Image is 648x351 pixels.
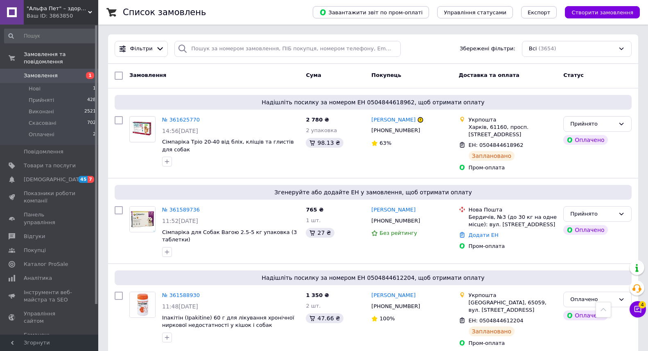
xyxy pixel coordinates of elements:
[469,164,557,171] div: Пром-оплата
[469,214,557,228] div: Бердичів, №3 (до 30 кг на одне місце): вул. [STREET_ADDRESS]
[162,303,198,310] span: 11:48[DATE]
[24,162,76,169] span: Товари та послуги
[469,326,515,336] div: Заплановано
[118,274,628,282] span: Надішліть посилку за номером ЕН 0504844612204, щоб отримати оплату
[24,274,52,282] span: Аналітика
[129,72,166,78] span: Замовлення
[130,207,155,232] img: Фото товару
[370,301,422,312] div: [PHONE_NUMBER]
[24,190,76,205] span: Показники роботи компанії
[469,151,515,161] div: Заплановано
[87,97,96,104] span: 428
[469,116,557,124] div: Укрпошта
[162,207,200,213] a: № 361589736
[130,121,155,137] img: Фото товару
[639,299,646,306] span: 4
[88,176,94,183] span: 7
[24,72,58,79] span: Замовлення
[78,176,88,183] span: 45
[24,233,45,240] span: Відгуки
[529,45,537,53] span: Всі
[371,72,401,78] span: Покупець
[469,317,524,324] span: ЕН: 0504844612204
[630,301,646,317] button: Чат з покупцем4
[460,45,515,53] span: Збережені фільтри:
[130,45,153,53] span: Фільтри
[118,98,628,106] span: Надішліть посилку за номером ЕН 0504844618962, щоб отримати оплату
[24,310,76,325] span: Управління сайтом
[370,216,422,226] div: [PHONE_NUMBER]
[469,124,557,138] div: Харків, 61160, просп. [STREET_ADDRESS]
[538,45,556,52] span: (3654)
[371,292,415,299] a: [PERSON_NAME]
[86,72,94,79] span: 1
[24,289,76,304] span: Інструменти веб-майстра та SEO
[24,331,76,346] span: Гаманець компанії
[93,131,96,138] span: 2
[24,247,46,254] span: Покупці
[563,72,584,78] span: Статус
[371,206,415,214] a: [PERSON_NAME]
[4,29,97,43] input: Пошук
[129,206,156,232] a: Фото товару
[24,148,63,155] span: Повідомлення
[162,292,200,298] a: № 361588930
[306,292,329,298] span: 1 350 ₴
[557,9,640,15] a: Створити замовлення
[563,225,607,235] div: Оплачено
[306,207,323,213] span: 765 ₴
[29,131,54,138] span: Оплачені
[162,139,294,153] a: Сімпаріка Тріо 20-40 від бліх, кліщів та глистів для собак
[570,295,615,304] div: Оплачено
[306,228,334,238] div: 27 ₴
[162,315,294,328] a: Іпакітін (Ipakitine) 60 г для лікування хронічної ниркової недостатності у кішок і собак
[129,292,156,318] a: Фото товару
[563,135,607,145] div: Оплачено
[570,120,615,128] div: Прийнято
[27,12,98,20] div: Ваш ID: 3863850
[469,232,499,238] a: Додати ЕН
[563,310,607,320] div: Оплачено
[29,85,41,92] span: Нові
[118,188,628,196] span: Згенеруйте або додайте ЕН у замовлення, щоб отримати оплату
[29,97,54,104] span: Прийняті
[379,230,417,236] span: Без рейтингу
[444,9,506,16] span: Управління статусами
[528,9,551,16] span: Експорт
[93,85,96,92] span: 1
[306,72,321,78] span: Cума
[29,108,54,115] span: Виконані
[313,6,429,18] button: Завантажити звіт по пром-оплаті
[319,9,422,16] span: Завантажити звіт по пром-оплаті
[570,210,615,218] div: Прийнято
[459,72,519,78] span: Доставка та оплата
[379,315,395,322] span: 100%
[306,138,343,148] div: 98.13 ₴
[306,127,337,133] span: 2 упаковка
[571,9,633,16] span: Створити замовлення
[469,142,524,148] span: ЕН: 0504844618962
[565,6,640,18] button: Створити замовлення
[84,108,96,115] span: 2521
[24,51,98,65] span: Замовлення та повідомлення
[24,211,76,226] span: Панель управління
[306,217,321,223] span: 1 шт.
[469,340,557,347] div: Пром-оплата
[469,299,557,314] div: [GEOGRAPHIC_DATA], 65059, вул. [STREET_ADDRESS]
[437,6,513,18] button: Управління статусами
[24,176,84,183] span: [DEMOGRAPHIC_DATA]
[162,117,200,123] a: № 361625770
[29,119,56,127] span: Скасовані
[123,7,206,17] h1: Список замовлень
[162,218,198,224] span: 11:52[DATE]
[306,313,343,323] div: 47.66 ₴
[174,41,400,57] input: Пошук за номером замовлення, ПІБ покупця, номером телефону, Email, номером накладної
[27,5,88,12] span: "Альфа Пет" – здоров’я та щастя тварин щодня
[371,116,415,124] a: [PERSON_NAME]
[162,229,297,243] a: Cімпаріка для Собак Вагою 2.5-5 кг упаковка (3 таблетки)
[162,128,198,134] span: 14:56[DATE]
[370,125,422,136] div: [PHONE_NUMBER]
